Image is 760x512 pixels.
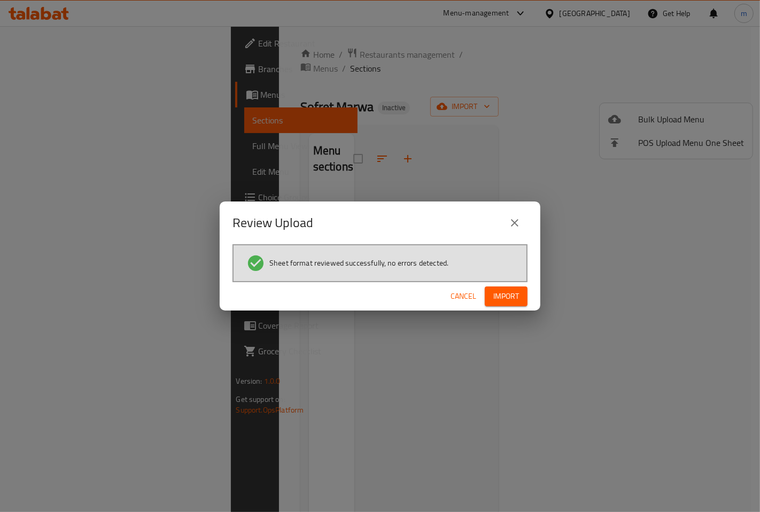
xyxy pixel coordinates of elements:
[232,214,313,231] h2: Review Upload
[446,286,480,306] button: Cancel
[502,210,528,236] button: close
[451,290,476,303] span: Cancel
[269,258,448,268] span: Sheet format reviewed successfully, no errors detected.
[485,286,528,306] button: Import
[493,290,519,303] span: Import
